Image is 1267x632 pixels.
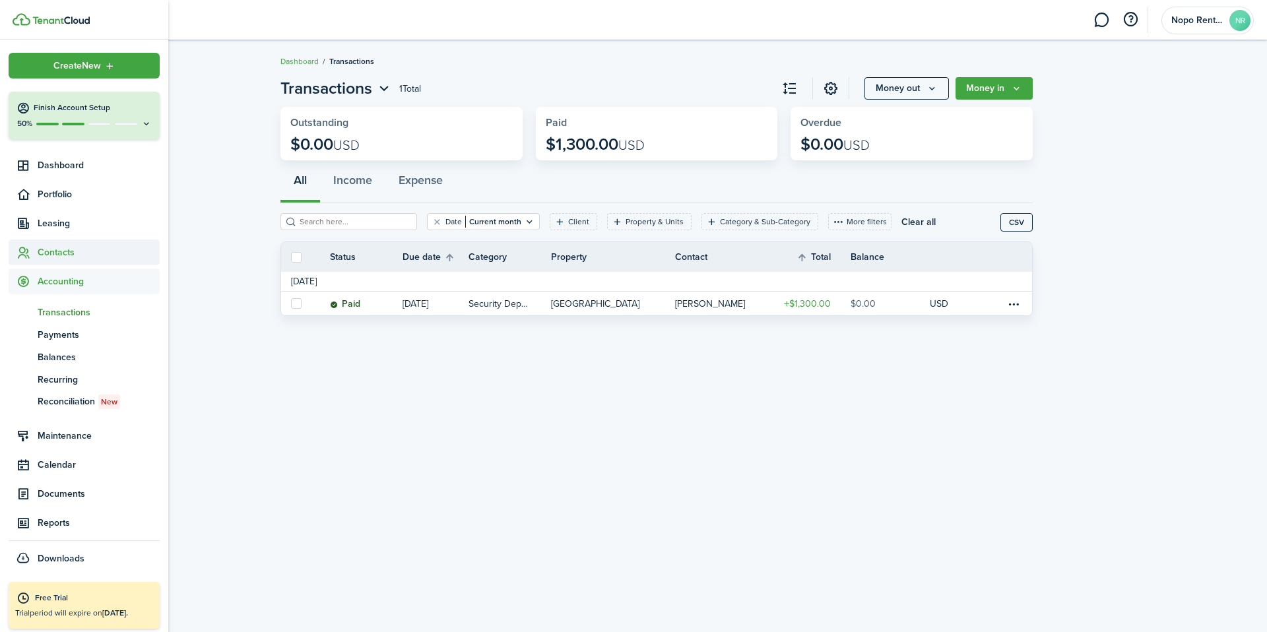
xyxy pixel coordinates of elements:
button: Money in [956,77,1033,100]
filter-tag-label: Date [445,216,462,228]
span: Nopo Rentals LLC [1171,16,1224,25]
filter-tag-label: Property & Units [626,216,684,228]
span: Recurring [38,373,160,387]
a: USD [930,292,966,315]
p: [DATE] [403,297,428,311]
table-info-title: Security Deposit [469,297,531,311]
table-profile-info-text: [PERSON_NAME] [675,299,745,309]
a: ReconciliationNew [9,391,160,413]
span: Contacts [38,245,160,259]
button: Open menu [9,53,160,79]
a: Balances [9,346,160,368]
span: Transactions [329,55,374,67]
button: Money out [864,77,949,100]
widget-stats-title: Outstanding [290,117,513,129]
p: [GEOGRAPHIC_DATA] [551,297,639,311]
a: Recurring [9,368,160,391]
avatar-text: NR [1229,10,1251,31]
span: Transactions [38,305,160,319]
div: Free Trial [35,592,153,605]
a: [DATE] [403,292,469,315]
a: Security Deposit [469,292,551,315]
table-amount-title: $1,300.00 [784,297,831,311]
span: New [101,396,117,408]
filter-tag: Open filter [550,213,597,230]
filter-tag: Open filter [701,213,818,230]
span: Reports [38,516,160,530]
span: USD [333,135,360,155]
button: Open menu [864,77,949,100]
button: Open resource center [1119,9,1142,31]
a: Transactions [9,301,160,323]
img: TenantCloud [13,13,30,26]
span: Dashboard [38,158,160,172]
img: TenantCloud [32,16,90,24]
th: Sort [403,249,469,265]
span: Accounting [38,274,160,288]
a: $0.00 [851,292,930,315]
span: Maintenance [38,429,160,443]
button: More filters [828,213,892,230]
h4: Finish Account Setup [34,102,152,113]
a: Dashboard [9,152,160,178]
a: [GEOGRAPHIC_DATA] [551,292,675,315]
filter-tag: Open filter [427,213,540,230]
th: Balance [851,250,930,264]
th: Sort [796,249,851,265]
widget-stats-title: Overdue [800,117,1023,129]
button: Finish Account Setup50% [9,92,160,139]
span: Calendar [38,458,160,472]
span: USD [618,135,645,155]
button: Transactions [280,77,393,100]
a: Paid [330,292,403,315]
span: Payments [38,328,160,342]
table-amount-description: $0.00 [851,297,876,311]
p: $0.00 [800,135,870,154]
span: Balances [38,350,160,364]
p: $0.00 [290,135,360,154]
p: USD [930,297,948,311]
th: Contact [675,250,771,264]
span: Portfolio [38,187,160,201]
header-page-total: 1 Total [399,82,421,96]
span: period will expire on [30,607,128,619]
filter-tag-label: Client [568,216,589,228]
button: Clear filter [432,216,443,227]
button: CSV [1000,213,1033,232]
filter-tag: Open filter [607,213,692,230]
button: Open menu [956,77,1033,100]
filter-tag-value: Current month [465,216,521,228]
p: Trial [15,607,153,619]
th: Category [469,250,551,264]
span: Downloads [38,552,84,565]
a: [PERSON_NAME] [675,292,771,315]
td: [DATE] [281,274,327,288]
b: [DATE]. [102,607,128,619]
a: Dashboard [280,55,319,67]
widget-stats-title: Paid [546,117,768,129]
button: Expense [385,164,456,203]
span: Leasing [38,216,160,230]
span: USD [843,135,870,155]
button: Clear all [901,213,936,230]
span: Documents [38,487,160,501]
button: Income [320,164,385,203]
span: Reconciliation [38,395,160,409]
a: Payments [9,323,160,346]
input: Search here... [296,216,412,228]
status: Paid [330,299,360,309]
a: $1,300.00 [771,292,851,315]
filter-tag-label: Category & Sub-Category [720,216,810,228]
button: Open menu [280,77,393,100]
span: Create New [53,61,101,71]
p: 50% [16,118,33,129]
p: $1,300.00 [546,135,645,154]
th: Property [551,250,675,264]
a: Free TrialTrialperiod will expire on[DATE]. [9,582,160,629]
a: Reports [9,510,160,536]
th: Status [330,250,403,264]
a: Messaging [1089,3,1114,37]
span: Transactions [280,77,372,100]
